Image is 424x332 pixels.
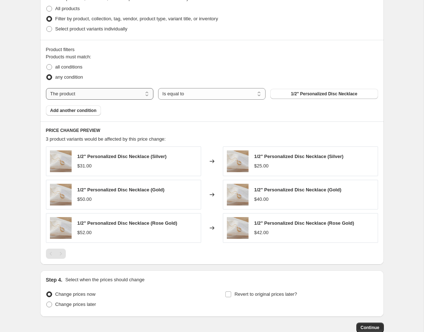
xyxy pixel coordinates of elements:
[254,163,269,169] span: $25.00
[46,249,66,259] nav: Pagination
[46,105,101,116] button: Add another condition
[77,230,92,235] span: $52.00
[46,128,378,133] h6: PRICE CHANGE PREVIEW
[50,217,72,239] img: DSCN5567_80x.jpg
[46,46,378,53] div: Product filters
[254,196,269,202] span: $40.00
[65,276,144,283] p: Select when the prices should change
[77,196,92,202] span: $50.00
[46,136,166,142] span: 3 product variants would be affected by this price change:
[50,108,97,113] span: Add another condition
[55,302,96,307] span: Change prices later
[77,187,165,192] span: 1/2" Personalized Disc Necklace (Gold)
[254,187,342,192] span: 1/2" Personalized Disc Necklace (Gold)
[46,54,92,59] span: Products must match:
[361,325,380,331] span: Continue
[227,150,249,172] img: DSCN5567_80x.jpg
[254,220,354,226] span: 1/2" Personalized Disc Necklace (Rose Gold)
[55,26,127,32] span: Select product variants individually
[77,163,92,169] span: $31.00
[55,16,218,21] span: Filter by product, collection, tag, vendor, product type, variant title, or inventory
[234,291,297,297] span: Revert to original prices later?
[77,220,177,226] span: 1/2" Personalized Disc Necklace (Rose Gold)
[270,89,378,99] button: 1/2" Personalized Disc Necklace
[55,74,83,80] span: any condition
[55,64,82,70] span: all conditions
[227,184,249,206] img: DSCN5567_80x.jpg
[55,6,80,11] span: All products
[77,154,167,159] span: 1/2" Personalized Disc Necklace (Silver)
[291,91,357,97] span: 1/2" Personalized Disc Necklace
[254,230,269,235] span: $42.00
[55,291,96,297] span: Change prices now
[46,276,63,283] h2: Step 4.
[50,184,72,206] img: DSCN5567_80x.jpg
[50,150,72,172] img: DSCN5567_80x.jpg
[254,154,344,159] span: 1/2" Personalized Disc Necklace (Silver)
[227,217,249,239] img: DSCN5567_80x.jpg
